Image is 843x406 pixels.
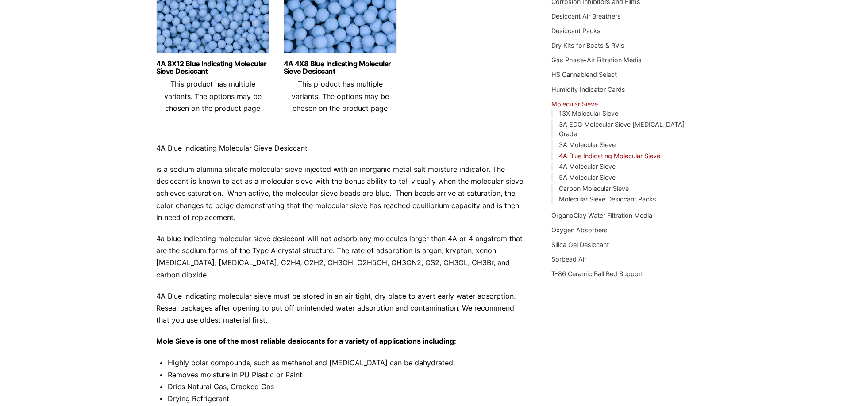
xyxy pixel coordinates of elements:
[156,290,525,326] p: 4A Blue Indicating molecular sieve must be stored in an air tight, dry place to avert early water...
[156,60,269,75] a: 4A 8X12 Blue Indicating Molecular Sieve Desiccant
[551,241,609,248] a: Silica Gel Desiccant
[168,381,525,393] li: Dries Natural Gas, Cracked Gas
[559,195,656,203] a: Molecular Sieve Desiccant Packs
[551,12,621,20] a: Desiccant Air Breathers
[551,27,600,34] a: Desiccant Packs
[551,212,652,219] a: OrganoClay Water Filtration Media
[284,60,397,75] a: 4A 4X8 Blue Indicating Molecular Sieve Desiccant
[156,142,525,154] p: 4A Blue Indicating Molecular Sieve Desiccant
[156,337,456,345] strong: Mole Sieve is one of the most reliable desiccants for a variety of applications including:
[156,163,525,224] p: is a sodium alumina silicate molecular sieve injected with an inorganic metal salt moisture indic...
[551,255,586,263] a: Sorbead Air
[559,141,616,148] a: 3A Molecular Sieve
[551,86,625,93] a: Humidity Indicator Cards
[292,80,389,112] span: This product has multiple variants. The options may be chosen on the product page
[551,56,642,64] a: Gas Phase-Air Filtration Media
[551,270,643,277] a: T-86 Ceramic Ball Bed Support
[559,121,685,138] a: 3A EDG Molecular Sieve [MEDICAL_DATA] Grade
[551,71,617,78] a: HS Cannablend Select
[551,226,608,234] a: Oxygen Absorbers
[168,369,525,381] li: Removes moisture in PU Plastic or Paint
[559,152,660,159] a: 4A Blue Indicating Molecular Sieve
[559,174,616,181] a: 5A Molecular Sieve
[559,110,618,117] a: 13X Molecular Sieve
[164,80,262,112] span: This product has multiple variants. The options may be chosen on the product page
[168,357,525,369] li: Highly polar compounds, such as methanol and [MEDICAL_DATA] can be dehydrated.
[559,163,616,170] a: 4A Molecular Sieve
[168,393,525,405] li: Drying Refrigerant
[559,185,629,192] a: Carbon Molecular Sieve
[551,100,598,108] a: Molecular Sieve
[551,42,624,49] a: Dry Kits for Boats & RV's
[156,233,525,281] p: 4a blue indicating molecular sieve desiccant will not adsorb any molecules larger than 4A or 4 an...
